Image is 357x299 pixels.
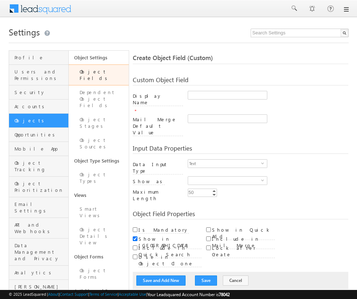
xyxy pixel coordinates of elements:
span: Accounts [14,103,67,110]
a: Accounts [9,100,69,114]
span: Your Leadsquared Account Number is [147,292,230,297]
span: Object Tracking [14,160,67,173]
a: Terms of Service [89,292,118,296]
a: Contact Support [60,292,88,296]
a: Users and Permissions [9,65,69,85]
a: Show as [133,178,165,184]
a: Is Mandatory [139,227,189,233]
a: Mobile App [9,142,69,156]
div: Custom Object Field [133,77,349,85]
label: Show in Quick Add [212,227,275,240]
a: Acceptable Use [119,292,146,296]
a: Dependent Object Fields [69,85,129,113]
a: API and Webhooks [9,218,69,239]
span: Object Prioritization [14,180,67,193]
a: Activities and Scores [69,284,129,298]
a: Show in [GEOGRAPHIC_DATA] [139,242,201,248]
a: [PERSON_NAME] [9,280,69,294]
a: Mail Merge Default Value [133,129,183,135]
label: Data Input Type [133,161,183,174]
span: Objects [14,117,67,124]
div: Input Data Properties [133,145,349,154]
a: Display Name [133,99,183,105]
span: API and Webhooks [14,222,67,235]
span: Opportunities [14,131,67,138]
span: Security [14,89,67,96]
div: Object Field Properties [133,211,349,219]
span: Settings [9,26,40,38]
a: Object Sources [69,133,129,154]
span: [PERSON_NAME] [14,283,67,290]
span: Create Object Field (Custom) [133,54,213,62]
span: Profile [14,54,67,61]
a: Object Fields [69,64,129,85]
a: Include in Quick Search [139,251,201,257]
a: Object Type Settings [69,154,129,168]
a: Data Management and Privacy [9,239,69,266]
a: Show in Quick Add [212,233,275,239]
a: About [48,292,59,296]
a: Lock after Create [212,251,275,257]
button: Save [195,275,217,286]
input: Search Settings [251,29,349,37]
span: Analytics [14,269,67,276]
a: Email Settings [9,197,69,218]
a: Object Forms [69,250,129,264]
a: Object Types [69,168,129,188]
label: Use in Object Clone [139,254,201,267]
label: Include in Mail Merge [212,236,275,249]
span: Mobile App [14,146,67,152]
a: Opportunities [9,128,69,142]
a: Object Settings [69,51,129,64]
a: Object Forms [69,264,129,284]
label: Show as [133,178,165,185]
a: Include in Mail Merge [212,242,275,248]
a: Object Prioritization [9,177,69,197]
a: Data Input Type [133,168,183,174]
span: Users and Permissions [14,68,67,81]
label: Lock after Create [212,245,275,258]
span: select [261,178,267,182]
a: Profile [9,51,69,65]
label: Show in [GEOGRAPHIC_DATA] [139,236,201,249]
a: Object Tracking [9,156,69,177]
span: © 2025 LeadSquared | | | | | [9,291,230,298]
a: Object Stages [69,113,129,133]
button: Save and Add New [136,275,186,286]
a: Object Details View [69,223,129,250]
span: select [261,161,267,165]
a: Objects [9,114,69,128]
span: Data Management and Privacy [14,242,67,262]
span: Text [188,160,261,168]
span: Email Settings [14,201,67,214]
label: Mail Merge Default Value [133,116,183,136]
label: Maximum Length [133,189,183,202]
label: Include in Quick Search [139,245,201,258]
a: Analytics [9,266,69,280]
a: Security [9,85,69,100]
span: 78042 [219,292,230,297]
a: Use in Object Clone [139,260,201,266]
button: Cancel [223,275,248,286]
